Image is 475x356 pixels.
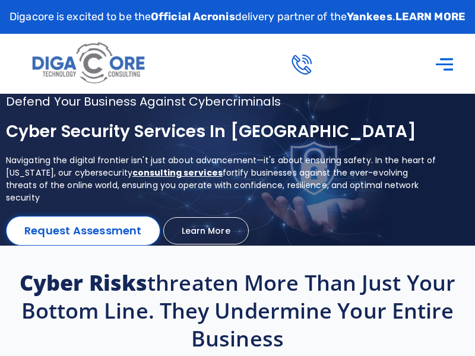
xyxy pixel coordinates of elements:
[182,227,230,235] span: Learn More
[395,10,465,23] a: LEARN MORE
[151,10,235,23] strong: Official Acronis
[20,268,147,297] strong: Cyber risks
[6,121,439,142] h1: Cyber Security services in [GEOGRAPHIC_DATA]
[6,269,469,352] h2: threaten more than just your bottom line. They undermine your entire business
[6,154,439,204] p: Navigating the digital frontier isn't just about advancement—it's about ensuring safety. In the h...
[6,216,160,246] a: Request Assessment
[163,217,249,244] a: Learn More
[9,9,465,25] p: Digacore is excited to be the delivery partner of the .
[132,167,223,179] a: consulting services
[429,47,460,80] div: Menu Toggle
[29,38,150,89] img: Digacore logo 1
[347,10,392,23] strong: Yankees
[6,94,439,109] h2: Defend your business against cybercriminals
